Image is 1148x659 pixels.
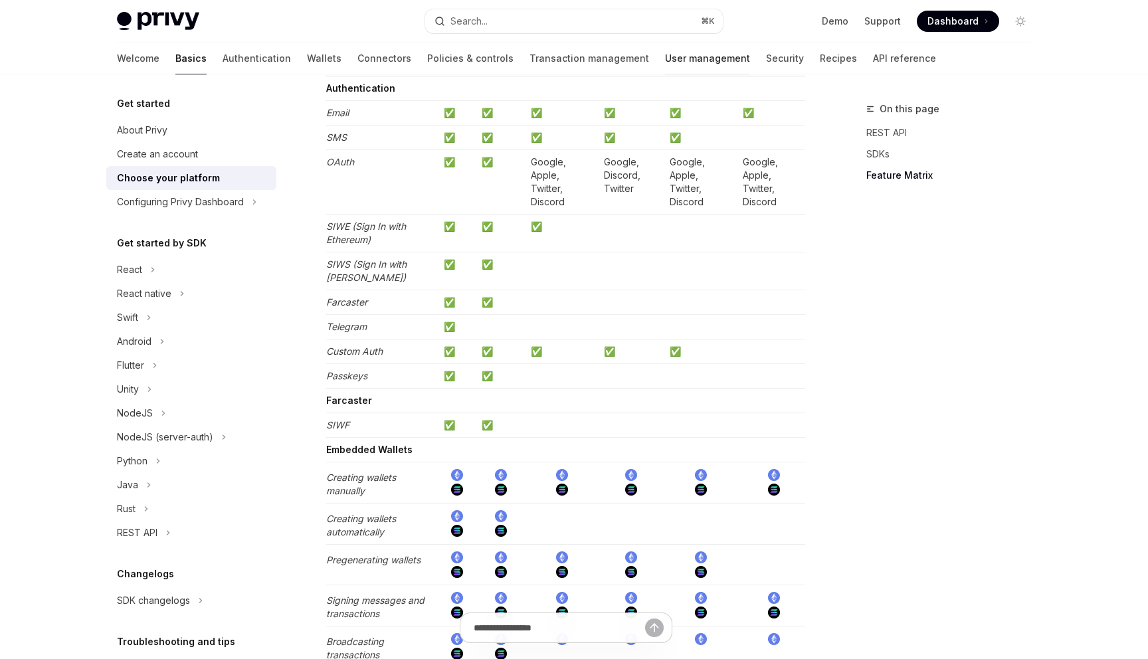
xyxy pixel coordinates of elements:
[106,589,276,612] button: Toggle SDK changelogs section
[476,126,526,150] td: ✅
[768,592,780,604] img: ethereum.png
[117,405,153,421] div: NodeJS
[495,592,507,604] img: ethereum.png
[556,592,568,604] img: ethereum.png
[474,613,645,642] input: Ask a question...
[866,165,1042,186] a: Feature Matrix
[223,43,291,74] a: Authentication
[427,43,514,74] a: Policies & controls
[117,12,199,31] img: light logo
[117,310,138,326] div: Swift
[326,221,406,245] em: SIWE (Sign In with Ethereum)
[495,525,507,537] img: solana.png
[556,551,568,563] img: ethereum.png
[117,170,220,186] div: Choose your platform
[526,339,599,364] td: ✅
[695,607,707,618] img: solana.png
[822,15,848,28] a: Demo
[450,13,488,29] div: Search...
[625,592,637,604] img: ethereum.png
[106,425,276,449] button: Toggle NodeJS (server-auth) section
[556,607,568,618] img: solana.png
[106,190,276,214] button: Toggle Configuring Privy Dashboard section
[556,484,568,496] img: solana.png
[117,96,170,112] h5: Get started
[117,381,139,397] div: Unity
[476,413,526,438] td: ✅
[495,484,507,496] img: solana.png
[625,566,637,578] img: solana.png
[117,593,190,609] div: SDK changelogs
[866,122,1042,143] a: REST API
[117,453,147,469] div: Python
[106,401,276,425] button: Toggle NodeJS section
[451,592,463,604] img: ethereum.png
[357,43,411,74] a: Connectors
[665,43,750,74] a: User management
[495,551,507,563] img: ethereum.png
[664,150,737,215] td: Google, Apple, Twitter, Discord
[326,444,413,455] strong: Embedded Wallets
[326,258,407,283] em: SIWS (Sign In with [PERSON_NAME])
[768,607,780,618] img: solana.png
[599,150,664,215] td: Google, Discord, Twitter
[326,345,383,357] em: Custom Auth
[451,551,463,563] img: ethereum.png
[117,286,171,302] div: React native
[438,364,476,389] td: ✅
[927,15,979,28] span: Dashboard
[476,290,526,315] td: ✅
[117,634,235,650] h5: Troubleshooting and tips
[438,339,476,364] td: ✅
[495,607,507,618] img: solana.png
[495,510,507,522] img: ethereum.png
[625,469,637,481] img: ethereum.png
[768,484,780,496] img: solana.png
[106,377,276,401] button: Toggle Unity section
[106,353,276,377] button: Toggle Flutter section
[326,296,367,308] em: Farcaster
[326,132,347,143] em: SMS
[664,101,737,126] td: ✅
[425,9,723,33] button: Open search
[438,315,476,339] td: ✅
[117,566,174,582] h5: Changelogs
[106,166,276,190] a: Choose your platform
[645,618,664,637] button: Send message
[117,146,198,162] div: Create an account
[106,473,276,497] button: Toggle Java section
[106,521,276,545] button: Toggle REST API section
[556,566,568,578] img: solana.png
[526,126,599,150] td: ✅
[326,156,354,167] em: OAuth
[438,101,476,126] td: ✅
[451,525,463,537] img: solana.png
[117,43,159,74] a: Welcome
[695,551,707,563] img: ethereum.png
[326,472,396,496] em: Creating wallets manually
[307,43,341,74] a: Wallets
[766,43,804,74] a: Security
[117,501,136,517] div: Rust
[117,333,151,349] div: Android
[326,395,372,406] strong: Farcaster
[117,194,244,210] div: Configuring Privy Dashboard
[117,357,144,373] div: Flutter
[438,215,476,252] td: ✅
[438,290,476,315] td: ✅
[864,15,901,28] a: Support
[476,101,526,126] td: ✅
[106,142,276,166] a: Create an account
[326,82,395,94] strong: Authentication
[106,449,276,473] button: Toggle Python section
[326,107,349,118] em: Email
[106,329,276,353] button: Toggle Android section
[451,566,463,578] img: solana.png
[326,554,421,565] em: Pregenerating wallets
[917,11,999,32] a: Dashboard
[820,43,857,74] a: Recipes
[599,101,664,126] td: ✅
[880,101,939,117] span: On this page
[117,235,207,251] h5: Get started by SDK
[873,43,936,74] a: API reference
